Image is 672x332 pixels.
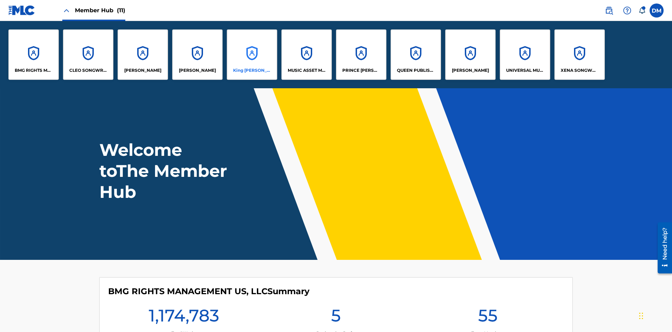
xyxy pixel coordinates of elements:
span: (11) [117,7,125,14]
a: Accounts[PERSON_NAME] [172,29,223,80]
p: PRINCE MCTESTERSON [342,67,380,74]
a: AccountsUNIVERSAL MUSIC PUB GROUP [500,29,550,80]
h1: 1,174,783 [149,305,219,330]
a: AccountsKing [PERSON_NAME] [227,29,277,80]
a: AccountsMUSIC ASSET MANAGEMENT (MAM) [281,29,332,80]
p: EYAMA MCSINGER [179,67,216,74]
p: XENA SONGWRITER [561,67,599,74]
img: MLC Logo [8,5,35,15]
div: Notifications [638,7,645,14]
h4: BMG RIGHTS MANAGEMENT US, LLC [108,286,309,297]
a: AccountsQUEEN PUBLISHA [391,29,441,80]
p: MUSIC ASSET MANAGEMENT (MAM) [288,67,326,74]
a: Accounts[PERSON_NAME] [445,29,496,80]
div: Drag [639,305,643,326]
p: QUEEN PUBLISHA [397,67,435,74]
a: AccountsBMG RIGHTS MANAGEMENT US, LLC [8,29,59,80]
h1: 55 [478,305,498,330]
div: User Menu [650,4,664,18]
a: Public Search [602,4,616,18]
iframe: Resource Center [652,220,672,277]
img: help [623,6,631,15]
a: Accounts[PERSON_NAME] [118,29,168,80]
h1: Welcome to The Member Hub [99,139,230,202]
img: Close [62,6,71,15]
p: ELVIS COSTELLO [124,67,161,74]
div: Help [620,4,634,18]
p: BMG RIGHTS MANAGEMENT US, LLC [15,67,53,74]
a: AccountsCLEO SONGWRITER [63,29,113,80]
img: search [605,6,613,15]
span: Member Hub [75,6,125,14]
iframe: Chat Widget [637,298,672,332]
h1: 5 [331,305,341,330]
a: AccountsPRINCE [PERSON_NAME] [336,29,386,80]
a: AccountsXENA SONGWRITER [554,29,605,80]
p: RONALD MCTESTERSON [452,67,489,74]
p: UNIVERSAL MUSIC PUB GROUP [506,67,544,74]
p: King McTesterson [233,67,271,74]
p: CLEO SONGWRITER [69,67,107,74]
